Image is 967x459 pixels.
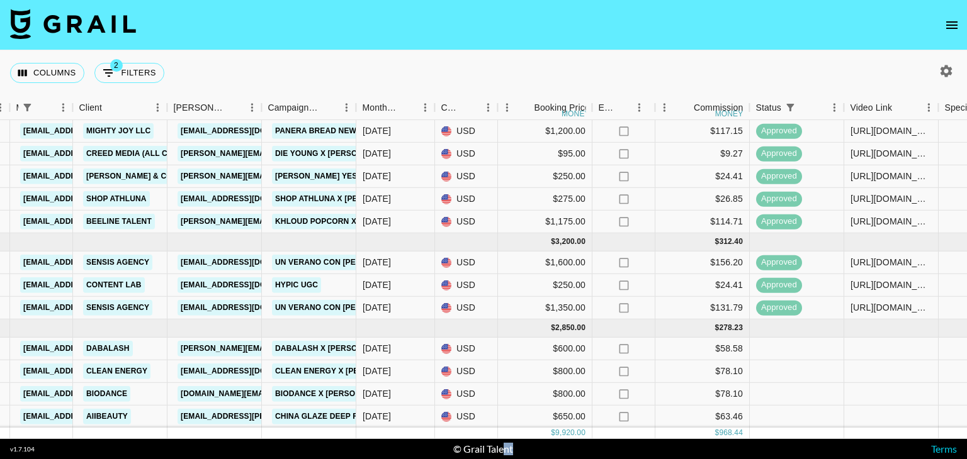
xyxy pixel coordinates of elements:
div: $24.41 [655,165,750,188]
a: [EMAIL_ADDRESS][DOMAIN_NAME] [178,255,319,270]
div: $ [715,428,720,438]
a: Mighty Joy LLC [83,123,154,139]
div: © Grail Talent [453,443,513,455]
div: USD [435,120,498,143]
div: $800.00 [498,383,592,406]
div: Video Link [850,96,892,120]
a: [EMAIL_ADDRESS][DOMAIN_NAME] [20,169,161,184]
button: Select columns [10,63,84,83]
div: $250.00 [498,165,592,188]
a: [EMAIL_ADDRESS][DOMAIN_NAME] [20,386,161,402]
a: [EMAIL_ADDRESS][DOMAIN_NAME] [20,123,161,139]
a: Un Verano Con [PERSON_NAME] [272,255,410,270]
div: USD [435,360,498,383]
span: approved [756,257,802,268]
div: 1 active filter [781,99,799,116]
a: China Glaze Deep Fall Campaign [272,409,419,424]
a: Creed Media (All Campaigns) [83,146,214,162]
a: Beeline Talent [83,214,155,229]
a: [PERSON_NAME][EMAIL_ADDRESS][DOMAIN_NAME] [178,341,383,357]
a: Panera Bread New Cafe in [GEOGRAPHIC_DATA] [272,123,477,139]
a: [EMAIL_ADDRESS][DOMAIN_NAME] [178,363,319,379]
div: USD [435,297,498,319]
a: [PERSON_NAME][EMAIL_ADDRESS][DOMAIN_NAME] [178,146,383,162]
a: [PERSON_NAME] & Co LLC [83,169,193,184]
a: Hypic UGC [272,277,321,293]
div: Manager [16,96,18,120]
a: Biodance x [PERSON_NAME] [272,386,393,402]
button: Sort [36,99,54,116]
span: approved [756,148,802,160]
a: Un Verano Con [PERSON_NAME] [272,300,410,316]
div: $ [551,428,555,438]
div: https://www.instagram.com/reel/DOoQErWDkXL/?utm_source=ig_web_copy_link&igsh=MWlqNmh2OTNwY3J1MA== [851,256,932,268]
div: 3,200.00 [555,236,585,247]
div: $95.00 [498,143,592,165]
button: Sort [398,99,416,116]
div: Currency [434,96,497,120]
a: [PERSON_NAME][EMAIL_ADDRESS][PERSON_NAME][DOMAIN_NAME] [178,169,448,184]
div: Client [79,96,102,120]
div: 9,920.00 [555,428,585,438]
span: approved [756,125,802,137]
span: approved [756,170,802,182]
a: [EMAIL_ADDRESS][DOMAIN_NAME] [20,146,161,162]
div: Status [755,96,781,120]
a: Clean Energy x [PERSON_NAME] [272,363,414,379]
div: Month Due [362,96,398,120]
div: $117.15 [655,120,750,143]
a: [EMAIL_ADDRESS][DOMAIN_NAME] [20,409,161,424]
div: money [715,110,744,118]
div: USD [435,143,498,165]
div: Client [72,96,167,120]
a: Terms [931,443,957,455]
button: Sort [102,99,120,116]
div: USD [435,252,498,274]
button: Menu [655,98,674,117]
div: Sep '25 [363,256,391,268]
button: Menu [416,98,434,117]
div: $250.00 [498,274,592,297]
a: [EMAIL_ADDRESS][DOMAIN_NAME] [20,300,161,316]
div: $131.79 [655,297,750,319]
a: Khloud Popcorn x [PERSON_NAME] [272,214,426,229]
a: Sensis Agency [83,300,152,316]
div: Aug '25 [363,215,391,228]
div: $114.71 [655,211,750,233]
div: https://www.tiktok.com/@itsregannn.xo/video/7544129802677144845 [851,215,932,228]
a: aiibeauty [83,409,131,424]
div: $ [715,236,720,247]
a: [EMAIL_ADDRESS][DOMAIN_NAME] [20,277,161,293]
div: 278.23 [719,323,743,333]
div: Manager [9,96,72,120]
div: Campaign (Type) [261,96,356,120]
a: Clean Energy [83,363,150,379]
div: $58.58 [655,338,750,360]
a: [EMAIL_ADDRESS][DOMAIN_NAME] [20,191,161,207]
div: Aug '25 [363,147,391,160]
div: Booker [167,96,261,120]
span: approved [756,279,802,291]
button: Sort [461,99,478,116]
div: 312.40 [719,236,743,247]
button: Sort [319,99,337,116]
a: [PERSON_NAME] Yes [272,169,360,184]
div: https://www.tiktok.com/@karenncactus/video/7538479838349298999?is_from_webapp=1&sender_device=pc&... [851,170,932,182]
button: Sort [892,99,910,116]
div: $1,600.00 [498,252,592,274]
button: Menu [630,98,648,117]
span: approved [756,302,802,314]
div: $ [715,323,720,333]
div: Aug '25 [363,124,391,137]
div: $9.27 [655,143,750,165]
div: $156.20 [655,252,750,274]
a: Dabalash [83,341,133,357]
a: [EMAIL_ADDRESS][DOMAIN_NAME] [178,191,319,207]
div: https://www.instagram.com/reel/DO85nYcjtiZ/?utm_source=ig_web_copy_link&igsh=dzR6dmU4bmV4c2t4 [851,301,932,314]
div: $24.41 [655,274,750,297]
a: Biodance [83,386,130,402]
button: Menu [54,98,72,117]
div: Oct '25 [363,342,391,355]
div: 2,850.00 [555,323,585,333]
div: USD [435,165,498,188]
